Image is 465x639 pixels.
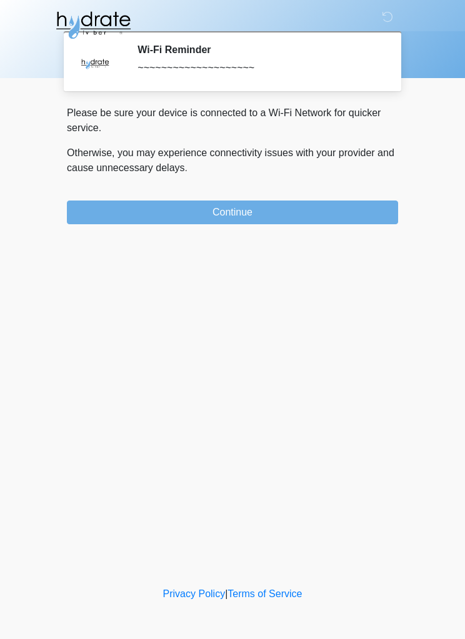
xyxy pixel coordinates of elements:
span: . [185,162,187,173]
button: Continue [67,201,398,224]
p: Please be sure your device is connected to a Wi-Fi Network for quicker service. [67,106,398,136]
img: Hydrate IV Bar - Glendale Logo [54,9,132,41]
img: Agent Avatar [76,44,114,81]
a: | [225,588,227,599]
p: Otherwise, you may experience connectivity issues with your provider and cause unnecessary delays [67,146,398,176]
div: ~~~~~~~~~~~~~~~~~~~~ [137,61,379,76]
a: Privacy Policy [163,588,226,599]
a: Terms of Service [227,588,302,599]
